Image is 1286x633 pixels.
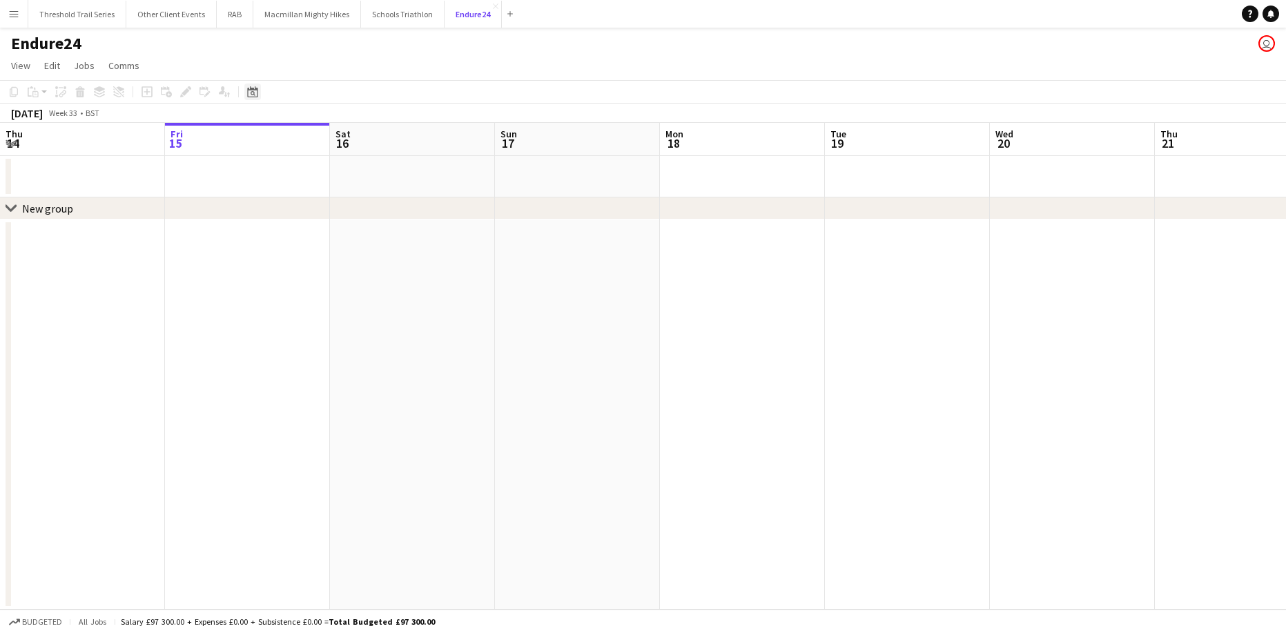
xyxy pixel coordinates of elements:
[361,1,445,28] button: Schools Triathlon
[333,135,351,151] span: 16
[22,202,73,215] div: New group
[126,1,217,28] button: Other Client Events
[828,135,846,151] span: 19
[6,57,36,75] a: View
[498,135,517,151] span: 17
[3,135,23,151] span: 14
[22,617,62,627] span: Budgeted
[11,33,81,54] h1: Endure24
[335,128,351,140] span: Sat
[993,135,1013,151] span: 20
[11,106,43,120] div: [DATE]
[7,614,64,630] button: Budgeted
[46,108,80,118] span: Week 33
[253,1,361,28] button: Macmillan Mighty Hikes
[39,57,66,75] a: Edit
[217,1,253,28] button: RAB
[28,1,126,28] button: Threshold Trail Series
[44,59,60,72] span: Edit
[830,128,846,140] span: Tue
[665,128,683,140] span: Mon
[500,128,517,140] span: Sun
[995,128,1013,140] span: Wed
[74,59,95,72] span: Jobs
[329,616,435,627] span: Total Budgeted £97 300.00
[663,135,683,151] span: 18
[1158,135,1178,151] span: 21
[103,57,145,75] a: Comms
[1160,128,1178,140] span: Thu
[121,616,435,627] div: Salary £97 300.00 + Expenses £0.00 + Subsistence £0.00 =
[76,616,109,627] span: All jobs
[6,128,23,140] span: Thu
[168,135,183,151] span: 15
[68,57,100,75] a: Jobs
[445,1,502,28] button: Endure24
[11,59,30,72] span: View
[108,59,139,72] span: Comms
[86,108,99,118] div: BST
[1258,35,1275,52] app-user-avatar: Liz Sutton
[171,128,183,140] span: Fri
